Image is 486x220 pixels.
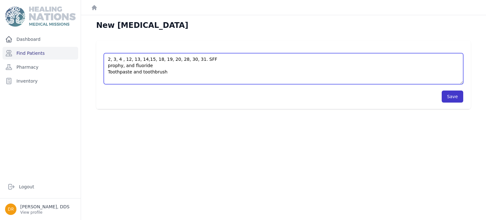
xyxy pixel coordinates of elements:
[3,61,78,73] a: Pharmacy
[20,210,70,215] p: View profile
[3,47,78,60] a: Find Patients
[3,75,78,87] a: Inventory
[5,204,76,215] a: [PERSON_NAME], DDS View profile
[3,33,78,46] a: Dashboard
[96,20,188,30] h1: New [MEDICAL_DATA]
[5,6,75,27] img: Medical Missions EMR
[20,204,70,210] p: [PERSON_NAME], DDS
[5,180,76,193] a: Logout
[442,91,463,103] button: Save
